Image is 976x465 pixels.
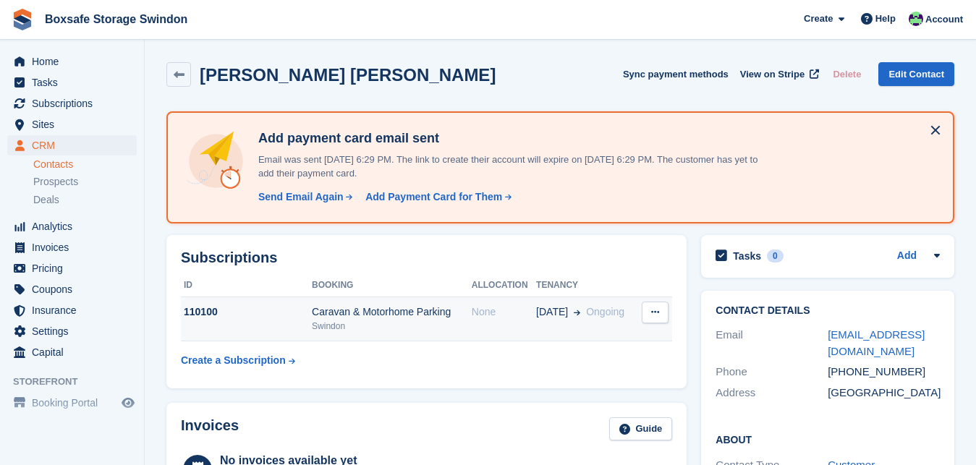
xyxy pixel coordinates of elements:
[312,320,472,333] div: Swindon
[7,51,137,72] a: menu
[804,12,833,26] span: Create
[253,153,759,181] p: Email was sent [DATE] 6:29 PM. The link to create their account will expire on [DATE] 6:29 PM. Th...
[716,327,828,359] div: Email
[740,67,805,82] span: View on Stripe
[909,12,923,26] img: Kim Virabi
[360,189,513,205] a: Add Payment Card for Them
[181,274,312,297] th: ID
[827,62,867,86] button: Delete
[39,7,193,31] a: Boxsafe Storage Swindon
[32,51,119,72] span: Home
[32,321,119,341] span: Settings
[716,385,828,401] div: Address
[200,65,496,85] h2: [PERSON_NAME] [PERSON_NAME]
[32,393,119,413] span: Booking Portal
[7,237,137,257] a: menu
[32,114,119,135] span: Sites
[33,175,78,189] span: Prospects
[32,237,119,257] span: Invoices
[828,364,940,380] div: [PHONE_NUMBER]
[472,304,536,320] div: None
[32,342,119,362] span: Capital
[733,249,761,263] h2: Tasks
[7,216,137,236] a: menu
[181,353,286,368] div: Create a Subscription
[897,248,917,265] a: Add
[536,274,637,297] th: Tenancy
[181,249,672,266] h2: Subscriptions
[12,9,33,30] img: stora-icon-8386f47178a22dfd0bd8f6a31ec36ba5ce8667c1dd55bd0f319d3a0aa187defe.svg
[33,158,137,171] a: Contacts
[767,249,784,263] div: 0
[253,130,759,147] h4: Add payment card email sent
[258,189,344,205] div: Send Email Again
[185,130,247,192] img: add-payment-card-4dbda4983b697a7845d177d07a5d71e8a16f1ec00487972de202a45f1e8132f5.svg
[7,135,137,155] a: menu
[7,393,137,413] a: menu
[32,258,119,278] span: Pricing
[32,93,119,114] span: Subscriptions
[7,114,137,135] a: menu
[623,62,729,86] button: Sync payment methods
[312,274,472,297] th: Booking
[7,279,137,299] a: menu
[828,328,925,357] a: [EMAIL_ADDRESS][DOMAIN_NAME]
[7,342,137,362] a: menu
[875,12,896,26] span: Help
[586,306,624,317] span: Ongoing
[7,300,137,320] a: menu
[33,193,59,207] span: Deals
[609,417,673,441] a: Guide
[7,321,137,341] a: menu
[13,375,144,389] span: Storefront
[878,62,954,86] a: Edit Contact
[181,347,295,374] a: Create a Subscription
[181,304,312,320] div: 110100
[32,72,119,93] span: Tasks
[365,189,502,205] div: Add Payment Card for Them
[33,192,137,208] a: Deals
[119,394,137,411] a: Preview store
[181,417,239,441] h2: Invoices
[472,274,536,297] th: Allocation
[312,304,472,320] div: Caravan & Motorhome Parking
[32,279,119,299] span: Coupons
[7,258,137,278] a: menu
[32,135,119,155] span: CRM
[828,385,940,401] div: [GEOGRAPHIC_DATA]
[7,72,137,93] a: menu
[734,62,822,86] a: View on Stripe
[536,304,568,320] span: [DATE]
[32,216,119,236] span: Analytics
[716,432,940,446] h2: About
[716,364,828,380] div: Phone
[716,305,940,317] h2: Contact Details
[925,12,963,27] span: Account
[32,300,119,320] span: Insurance
[7,93,137,114] a: menu
[33,174,137,189] a: Prospects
